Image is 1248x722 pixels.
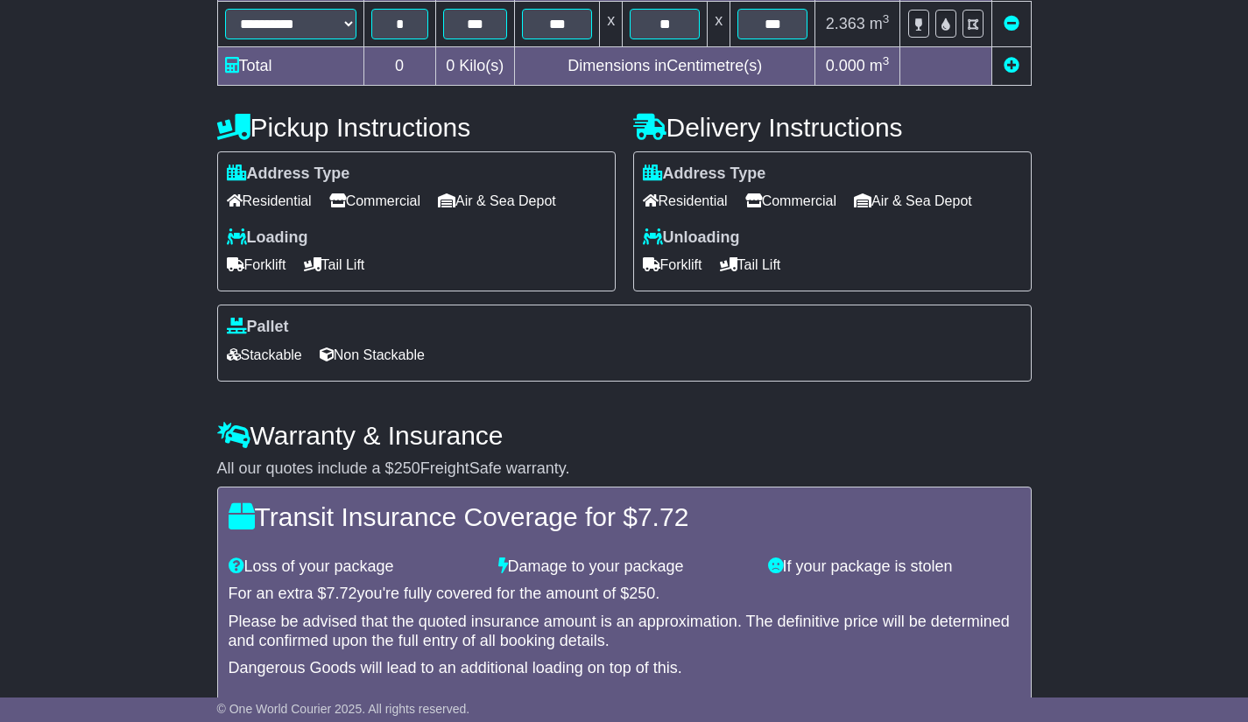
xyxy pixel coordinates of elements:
[217,113,616,142] h4: Pickup Instructions
[227,251,286,278] span: Forklift
[1004,57,1019,74] a: Add new item
[629,585,655,602] span: 250
[643,165,766,184] label: Address Type
[329,187,420,214] span: Commercial
[854,187,972,214] span: Air & Sea Depot
[229,502,1020,531] h4: Transit Insurance Coverage for $
[638,502,688,531] span: 7.72
[327,585,357,602] span: 7.72
[643,187,728,214] span: Residential
[227,341,302,368] span: Stackable
[870,57,890,74] span: m
[227,165,350,184] label: Address Type
[320,341,425,368] span: Non Stackable
[643,251,702,278] span: Forklift
[870,15,890,32] span: m
[720,251,781,278] span: Tail Lift
[229,659,1020,678] div: Dangerous Goods will lead to an additional loading on top of this.
[435,46,515,85] td: Kilo(s)
[490,557,759,577] div: Damage to your package
[217,421,1032,450] h4: Warranty & Insurance
[227,228,308,248] label: Loading
[883,54,890,67] sup: 3
[633,113,1032,142] h4: Delivery Instructions
[643,228,740,248] label: Unloading
[227,318,289,337] label: Pallet
[708,1,730,46] td: x
[759,557,1029,577] div: If your package is stolen
[826,15,865,32] span: 2.363
[826,57,865,74] span: 0.000
[446,57,455,74] span: 0
[745,187,836,214] span: Commercial
[394,459,420,477] span: 250
[217,46,363,85] td: Total
[438,187,556,214] span: Air & Sea Depot
[220,557,490,577] div: Loss of your package
[883,12,890,25] sup: 3
[304,251,365,278] span: Tail Lift
[227,187,312,214] span: Residential
[515,46,815,85] td: Dimensions in Centimetre(s)
[600,1,623,46] td: x
[217,702,470,716] span: © One World Courier 2025. All rights reserved.
[217,459,1032,479] div: All our quotes include a $ FreightSafe warranty.
[363,46,435,85] td: 0
[229,585,1020,604] div: For an extra $ you're fully covered for the amount of $ .
[1004,15,1019,32] a: Remove this item
[229,613,1020,650] div: Please be advised that the quoted insurance amount is an approximation. The definitive price will...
